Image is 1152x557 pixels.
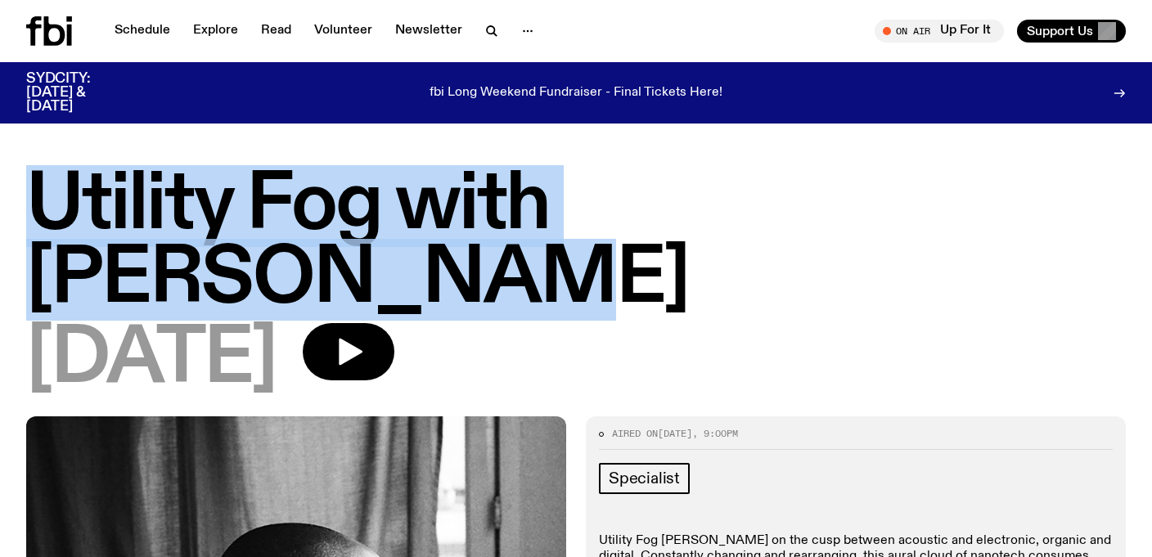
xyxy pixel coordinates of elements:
button: Support Us [1017,20,1126,43]
a: Read [251,20,301,43]
a: Explore [183,20,248,43]
a: Specialist [599,463,690,494]
p: fbi Long Weekend Fundraiser - Final Tickets Here! [430,86,722,101]
button: On AirUp For It [875,20,1004,43]
a: Newsletter [385,20,472,43]
span: , 9:00pm [692,427,738,440]
span: [DATE] [658,427,692,440]
span: [DATE] [26,323,277,397]
h3: SYDCITY: [DATE] & [DATE] [26,72,131,114]
span: Aired on [612,427,658,440]
span: Specialist [609,469,680,487]
a: Schedule [105,20,180,43]
span: Support Us [1027,24,1093,38]
h1: Utility Fog with [PERSON_NAME] [26,169,1126,317]
a: Volunteer [304,20,382,43]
